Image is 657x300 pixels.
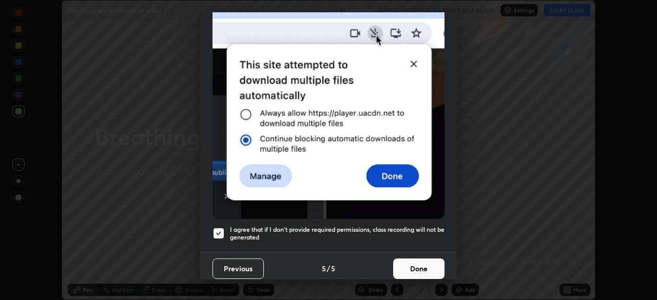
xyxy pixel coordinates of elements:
h4: 5 [331,263,335,274]
h4: / [327,263,330,274]
button: Previous [212,258,264,279]
button: Done [393,258,445,279]
h4: 5 [322,263,326,274]
h5: I agree that if I don't provide required permissions, class recording will not be generated [230,226,445,242]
